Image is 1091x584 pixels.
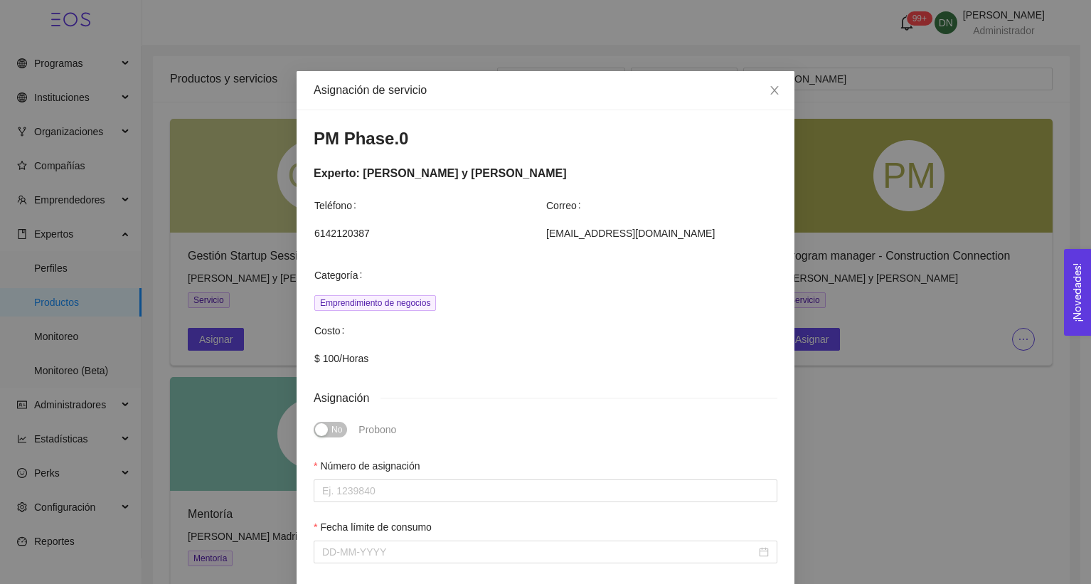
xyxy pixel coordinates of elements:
[546,225,777,241] span: [EMAIL_ADDRESS][DOMAIN_NAME]
[314,458,420,474] label: Número de asignación
[314,267,368,283] span: Categoría
[314,389,380,407] span: Asignación
[322,544,756,560] input: Fecha límite de consumo
[314,83,777,98] div: Asignación de servicio
[314,127,777,150] h3: PM Phase.0
[314,351,777,366] span: $ 100 / Horas
[358,424,396,435] span: Probono
[314,295,436,311] span: Emprendimiento de negocios
[314,323,350,339] span: Costo
[755,71,794,111] button: Close
[314,225,545,241] span: 6142120387
[331,422,342,437] span: No
[314,519,432,535] label: Fecha límite de consumo
[314,479,777,502] input: Número de asignación
[314,164,777,182] div: Experto: [PERSON_NAME] y [PERSON_NAME]
[1064,249,1091,336] button: Open Feedback Widget
[769,85,780,96] span: close
[314,198,362,213] span: Teléfono
[546,198,587,213] span: Correo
